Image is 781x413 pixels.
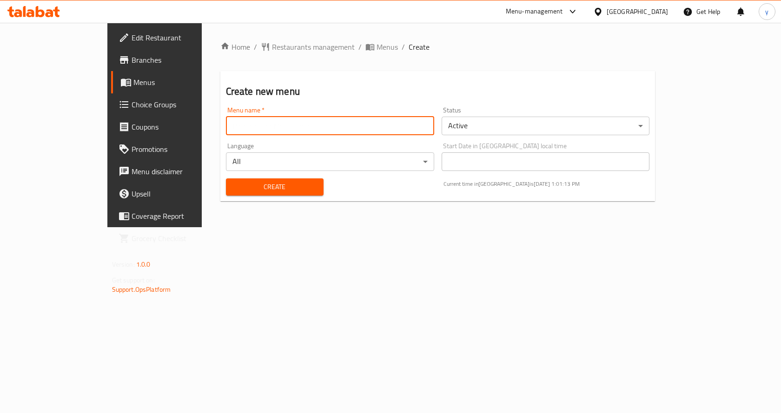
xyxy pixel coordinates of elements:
span: y [765,7,768,17]
a: Menu disclaimer [111,160,238,183]
a: Choice Groups [111,93,238,116]
span: Upsell [132,188,231,199]
span: Menu disclaimer [132,166,231,177]
div: Active [442,117,650,135]
li: / [254,41,257,52]
input: Please enter Menu name [226,117,434,135]
span: Choice Groups [132,99,231,110]
a: Grocery Checklist [111,227,238,249]
span: 1.0.0 [136,258,151,270]
span: Version: [112,258,135,270]
div: Menu-management [506,6,563,17]
span: Restaurants management [272,41,355,52]
span: Create [233,181,316,193]
div: All [226,152,434,171]
p: Current time in [GEOGRAPHIC_DATA] is [DATE] 1:01:13 PM [443,180,650,188]
a: Coupons [111,116,238,138]
span: Branches [132,54,231,66]
a: Support.OpsPlatform [112,283,171,295]
span: Menus [133,77,231,88]
a: Menus [365,41,398,52]
span: Promotions [132,144,231,155]
div: [GEOGRAPHIC_DATA] [607,7,668,17]
span: Coverage Report [132,210,231,222]
span: Coupons [132,121,231,132]
li: / [358,41,362,52]
a: Menus [111,71,238,93]
a: Coverage Report [111,205,238,227]
a: Upsell [111,183,238,205]
span: Menus [377,41,398,52]
span: Create [409,41,430,52]
span: Edit Restaurant [132,32,231,43]
a: Edit Restaurant [111,26,238,49]
h2: Create new menu [226,85,650,98]
a: Promotions [111,138,238,160]
li: / [402,41,405,52]
nav: breadcrumb [220,41,655,52]
span: Grocery Checklist [132,233,231,244]
a: Branches [111,49,238,71]
button: Create [226,178,324,196]
span: Get support on: [112,274,155,286]
a: Restaurants management [261,41,355,52]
